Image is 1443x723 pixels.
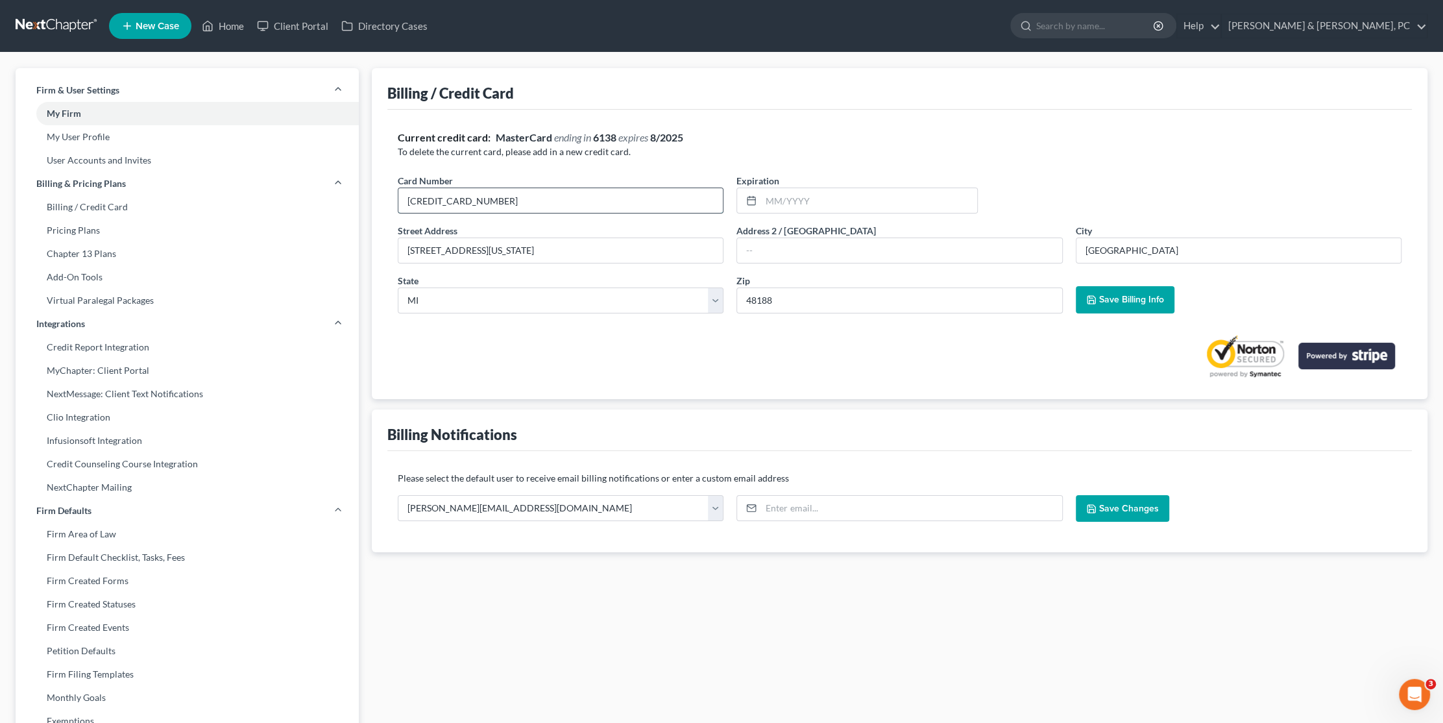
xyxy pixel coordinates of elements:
[16,546,359,569] a: Firm Default Checklist, Tasks, Fees
[1425,679,1436,689] span: 3
[16,289,359,312] a: Virtual Paralegal Packages
[36,84,119,97] span: Firm & User Settings
[1076,495,1169,522] button: Save Changes
[736,175,779,186] span: Expiration
[761,188,977,213] input: MM/YYYY
[554,131,591,143] span: ending in
[736,288,1062,313] input: XXXXX
[737,238,1061,263] input: --
[250,14,335,38] a: Client Portal
[16,149,359,172] a: User Accounts and Invites
[1222,14,1427,38] a: [PERSON_NAME] & [PERSON_NAME], PC
[16,663,359,686] a: Firm Filing Templates
[650,131,683,143] strong: 8/2025
[335,14,434,38] a: Directory Cases
[398,175,453,186] span: Card Number
[16,452,359,476] a: Credit Counseling Course Integration
[16,616,359,639] a: Firm Created Events
[1202,334,1288,378] a: Norton Secured privacy certification
[1099,294,1164,305] span: Save Billing Info
[16,359,359,382] a: MyChapter: Client Portal
[16,125,359,149] a: My User Profile
[16,429,359,452] a: Infusionsoft Integration
[387,84,514,103] div: Billing / Credit Card
[398,131,491,143] strong: Current credit card:
[398,238,723,263] input: Enter street address
[1177,14,1220,38] a: Help
[761,496,1061,521] input: Enter email...
[1099,503,1159,514] span: Save Changes
[16,569,359,593] a: Firm Created Forms
[36,504,91,517] span: Firm Defaults
[16,499,359,522] a: Firm Defaults
[398,225,457,236] span: Street Address
[593,131,616,143] strong: 6138
[1399,679,1430,710] iframe: Intercom live chat
[398,472,1401,485] p: Please select the default user to receive email billing notifications or enter a custom email add...
[736,275,750,286] span: Zip
[1076,286,1174,313] button: Save Billing Info
[16,242,359,265] a: Chapter 13 Plans
[195,14,250,38] a: Home
[36,177,126,190] span: Billing & Pricing Plans
[16,476,359,499] a: NextChapter Mailing
[16,312,359,336] a: Integrations
[1298,343,1395,369] img: stripe-logo-2a7f7e6ca78b8645494d24e0ce0d7884cb2b23f96b22fa3b73b5b9e177486001.png
[16,336,359,359] a: Credit Report Integration
[16,522,359,546] a: Firm Area of Law
[1036,14,1155,38] input: Search by name...
[387,425,517,444] div: Billing Notifications
[136,21,179,31] span: New Case
[16,102,359,125] a: My Firm
[736,225,875,236] span: Address 2 / [GEOGRAPHIC_DATA]
[16,79,359,102] a: Firm & User Settings
[1076,225,1092,236] span: City
[398,188,723,213] input: ●●●● ●●●● ●●●● ●●●●
[16,406,359,429] a: Clio Integration
[618,131,648,143] span: expires
[36,317,85,330] span: Integrations
[16,265,359,289] a: Add-On Tools
[1202,334,1288,378] img: Powered by Symantec
[16,686,359,709] a: Monthly Goals
[398,275,418,286] span: State
[1076,238,1401,263] input: Enter city
[16,639,359,663] a: Petition Defaults
[398,145,1401,158] p: To delete the current card, please add in a new credit card.
[496,131,552,143] strong: MasterCard
[16,219,359,242] a: Pricing Plans
[16,382,359,406] a: NextMessage: Client Text Notifications
[16,172,359,195] a: Billing & Pricing Plans
[16,195,359,219] a: Billing / Credit Card
[16,593,359,616] a: Firm Created Statuses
